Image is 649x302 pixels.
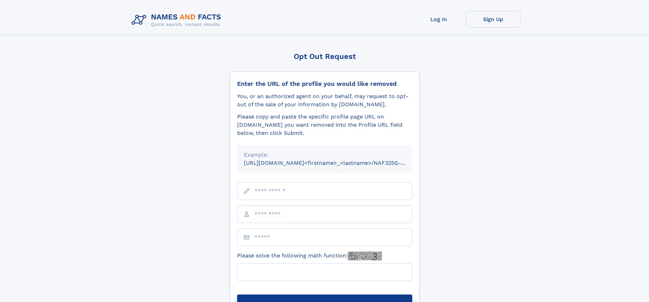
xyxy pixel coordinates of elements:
[237,80,412,88] div: Enter the URL of the profile you would like removed
[237,252,382,260] label: Please solve the following math function:
[244,151,405,159] div: Example:
[244,160,425,166] small: [URL][DOMAIN_NAME]<firstname>_<lastname>/NAF325G-xxxxxxxx
[466,11,521,28] a: Sign Up
[237,113,412,137] div: Please copy and paste the specific profile page URL on [DOMAIN_NAME] you want removed into the Pr...
[230,52,419,61] div: Opt Out Request
[412,11,466,28] a: Log In
[237,92,412,109] div: You, or an authorized agent on your behalf, may request to opt-out of the sale of your informatio...
[129,11,227,29] img: Logo Names and Facts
